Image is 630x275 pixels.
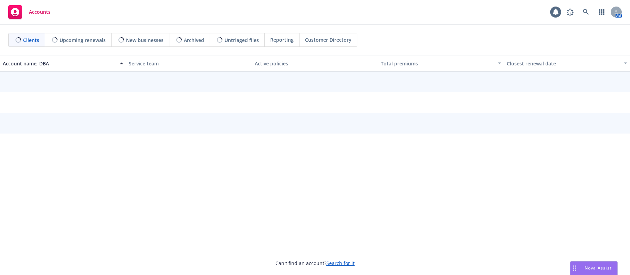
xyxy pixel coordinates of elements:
button: Nova Assist [570,261,618,275]
a: Accounts [6,2,53,22]
span: New businesses [126,36,164,44]
span: Accounts [29,9,51,15]
span: Untriaged files [224,36,259,44]
a: Switch app [595,5,609,19]
span: Upcoming renewals [60,36,106,44]
button: Service team [126,55,252,72]
button: Total premiums [378,55,504,72]
span: Archived [184,36,204,44]
div: Total premiums [381,60,494,67]
span: Can't find an account? [275,260,355,267]
div: Account name, DBA [3,60,116,67]
div: Closest renewal date [507,60,620,67]
button: Closest renewal date [504,55,630,72]
span: Reporting [270,36,294,43]
a: Search for it [326,260,355,266]
div: Active policies [255,60,375,67]
span: Nova Assist [585,265,612,271]
a: Search [579,5,593,19]
span: Clients [23,36,39,44]
span: Customer Directory [305,36,351,43]
button: Active policies [252,55,378,72]
div: Drag to move [570,262,579,275]
a: Report a Bug [563,5,577,19]
div: Service team [129,60,249,67]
